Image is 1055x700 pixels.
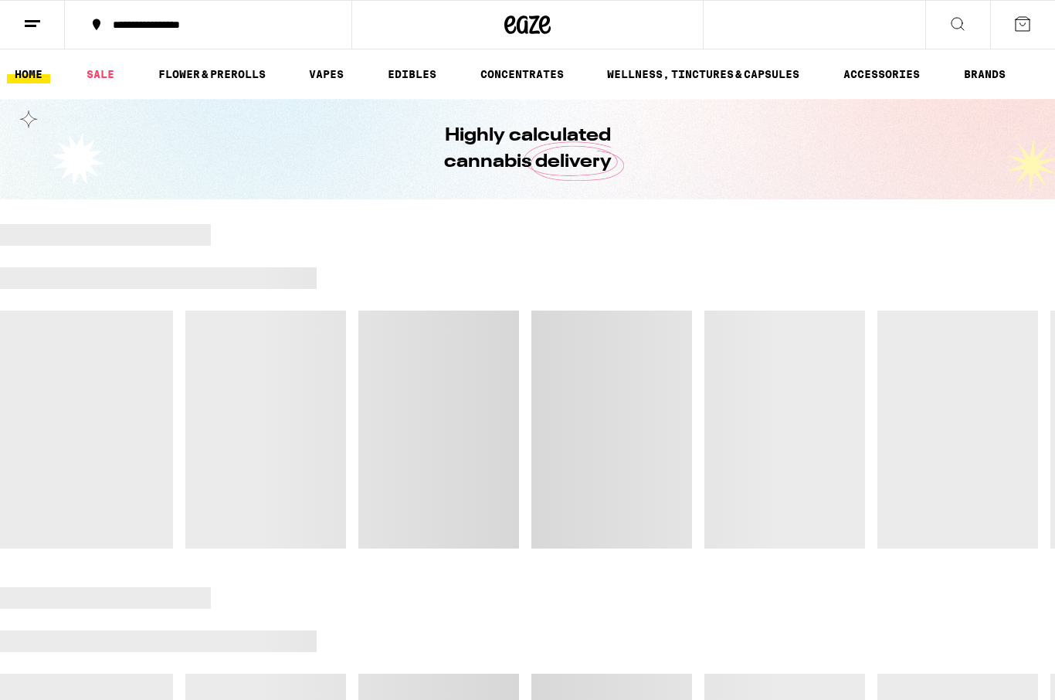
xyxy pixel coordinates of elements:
[79,65,122,83] a: SALE
[400,123,655,175] h1: Highly calculated cannabis delivery
[956,65,1013,83] button: BRANDS
[151,65,273,83] a: FLOWER & PREROLLS
[301,65,351,83] a: VAPES
[473,65,572,83] a: CONCENTRATES
[380,65,444,83] a: EDIBLES
[599,65,807,83] a: WELLNESS, TINCTURES & CAPSULES
[836,65,928,83] a: ACCESSORIES
[7,65,50,83] a: HOME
